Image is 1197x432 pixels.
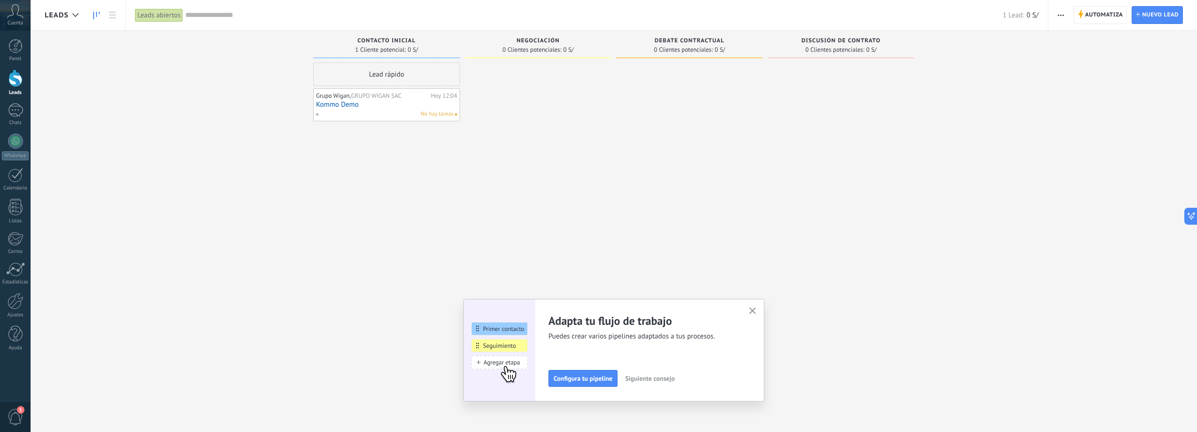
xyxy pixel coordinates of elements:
span: 0 S/ [1026,11,1038,20]
span: 0 S/ [563,47,574,53]
div: WhatsApp [2,151,29,160]
h2: Adapta tu flujo de trabajo [548,314,737,328]
span: 1 Lead: [1003,11,1024,20]
div: Estadísticas [2,279,29,285]
span: No hay tareas [420,110,453,118]
span: 0 Clientes potenciales: [502,47,561,53]
div: Chats [2,120,29,126]
div: Grupo Wigan, [316,92,428,100]
div: Negociación [469,38,607,46]
div: Correo [2,249,29,255]
span: Cuenta [8,20,23,26]
span: Negociación [516,38,560,44]
span: 0 Clientes potenciales: [805,47,864,53]
span: Debate contractual [655,38,724,44]
span: 0 S/ [715,47,725,53]
span: 0 S/ [866,47,877,53]
div: Listas [2,218,29,224]
a: Kommo Demo [316,101,457,109]
span: Discusión de contrato [801,38,880,44]
div: Panel [2,56,29,62]
span: Leads [45,11,69,20]
div: Contacto inicial [318,38,455,46]
a: Automatiza [1074,6,1127,24]
div: Hoy 12:04 [431,92,457,100]
a: Lista [104,6,120,24]
div: Calendario [2,185,29,191]
div: Discusión de contrato [772,38,910,46]
span: 1 [17,406,24,414]
button: Siguiente consejo [621,371,679,385]
div: Debate contractual [621,38,758,46]
span: 0 S/ [408,47,418,53]
div: Leads [2,90,29,96]
div: Lead rápido [313,63,460,86]
span: Configura tu pipeline [554,375,612,382]
button: Configura tu pipeline [548,370,618,387]
span: Siguiente consejo [625,375,674,382]
span: No hay nada asignado [455,113,457,116]
span: 0 Clientes potenciales: [654,47,713,53]
span: Contacto inicial [357,38,416,44]
div: Ajustes [2,312,29,318]
a: Leads [88,6,104,24]
div: Leads abiertos [135,8,183,22]
button: Más [1054,6,1068,24]
a: Nuevo lead [1132,6,1183,24]
span: Nuevo lead [1142,7,1179,24]
div: Ayuda [2,345,29,351]
span: 1 Cliente potencial: [355,47,406,53]
span: GRUPO WIGAN SAC [351,92,401,100]
span: Puedes crear varios pipelines adaptados a tus procesos. [548,332,737,341]
span: Automatiza [1085,7,1123,24]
